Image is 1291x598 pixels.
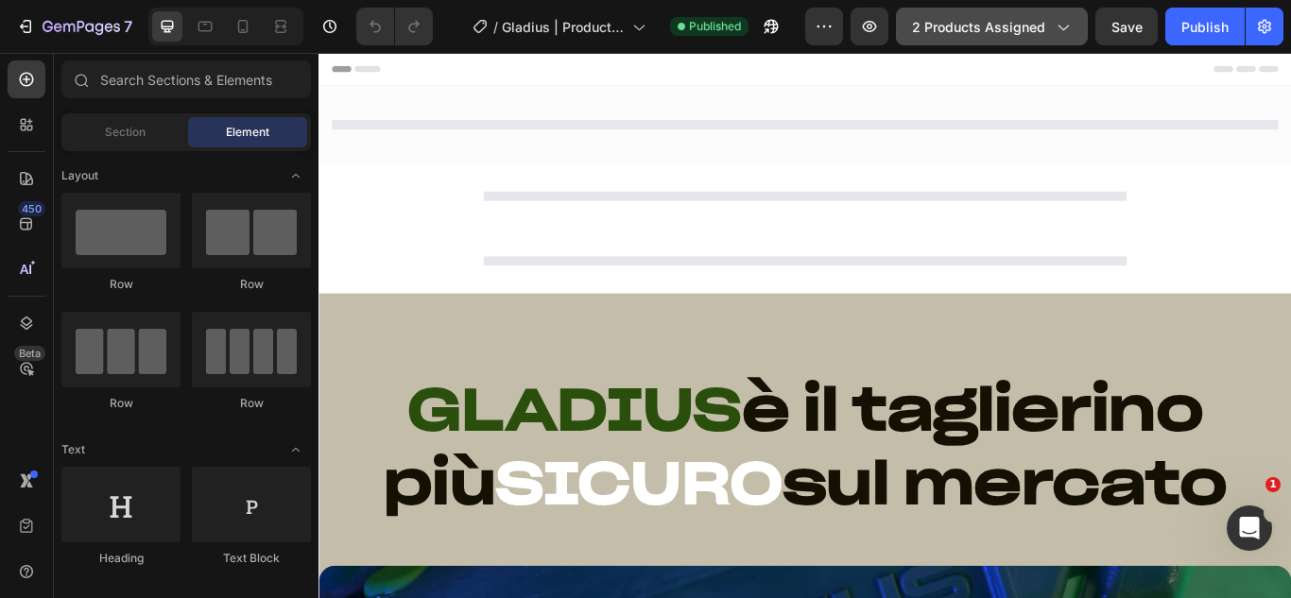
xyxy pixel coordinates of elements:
[912,17,1045,37] span: 2 products assigned
[8,8,141,45] button: 7
[1095,8,1158,45] button: Save
[2,377,1132,549] p: è il taglierino più sul mercato
[192,276,311,293] div: Row
[192,550,311,567] div: Text Block
[1165,8,1245,45] button: Publish
[14,346,45,361] div: Beta
[124,15,132,38] p: 7
[61,60,311,98] input: Search Sections & Elements
[105,124,146,141] span: Section
[281,161,311,191] span: Toggle open
[61,395,181,412] div: Row
[226,124,269,141] span: Element
[206,472,542,538] span: SICURO
[61,550,181,567] div: Heading
[689,18,741,35] span: Published
[1265,477,1281,492] span: 1
[281,435,311,465] span: Toggle open
[18,201,45,216] div: 450
[356,8,433,45] div: Undo/Redo
[61,276,181,293] div: Row
[1181,17,1229,37] div: Publish
[318,53,1291,598] iframe: Design area
[1111,19,1143,35] span: Save
[896,8,1088,45] button: 2 products assigned
[192,395,311,412] div: Row
[61,167,98,184] span: Layout
[61,441,85,458] span: Text
[1227,505,1272,551] iframe: Intercom live chat
[502,17,625,37] span: Gladius | Product Page
[493,17,498,37] span: /
[103,386,493,453] span: GLADIUS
